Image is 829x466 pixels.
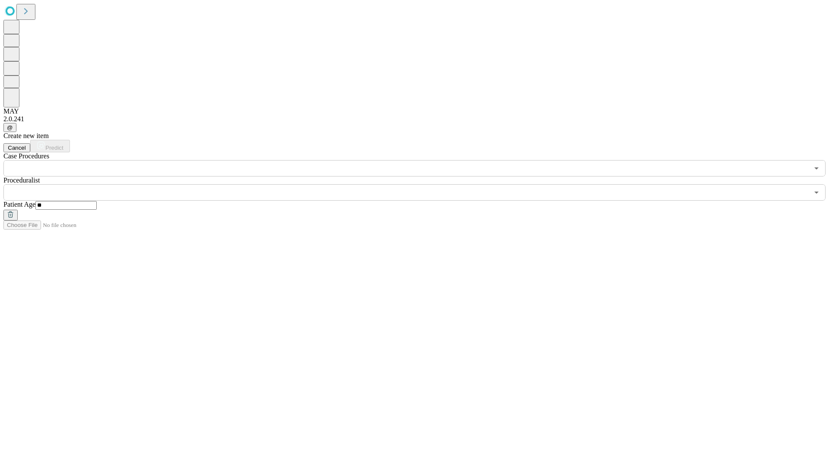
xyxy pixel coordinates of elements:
[3,143,30,152] button: Cancel
[3,201,35,208] span: Patient Age
[3,123,16,132] button: @
[810,186,823,198] button: Open
[3,107,826,115] div: MAY
[3,132,49,139] span: Create new item
[3,115,826,123] div: 2.0.241
[3,152,49,160] span: Scheduled Procedure
[810,162,823,174] button: Open
[7,124,13,131] span: @
[8,145,26,151] span: Cancel
[30,140,70,152] button: Predict
[45,145,63,151] span: Predict
[3,176,40,184] span: Proceduralist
